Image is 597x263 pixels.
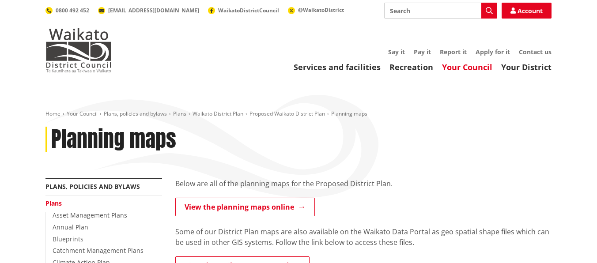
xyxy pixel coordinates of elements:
a: Services and facilities [294,62,381,72]
a: Account [502,3,552,19]
span: Planning maps [331,110,367,117]
a: Waikato District Plan [193,110,243,117]
a: Proposed Waikato District Plan [249,110,325,117]
p: Some of our District Plan maps are also available on the Waikato Data Portal as geo spatial shape... [175,226,552,248]
a: Plans [45,199,62,207]
a: Report it [440,48,467,56]
a: Contact us [519,48,552,56]
a: Plans, policies and bylaws [104,110,167,117]
a: Home [45,110,60,117]
a: WaikatoDistrictCouncil [208,7,279,14]
nav: breadcrumb [45,110,552,118]
h1: Planning maps [51,127,176,152]
a: Your Council [442,62,492,72]
span: [EMAIL_ADDRESS][DOMAIN_NAME] [108,7,199,14]
span: WaikatoDistrictCouncil [218,7,279,14]
a: Your Council [67,110,98,117]
a: Asset Management Plans [53,211,127,219]
input: Search input [384,3,497,19]
a: [EMAIL_ADDRESS][DOMAIN_NAME] [98,7,199,14]
p: Below are all of the planning maps for the Proposed District Plan. [175,178,552,189]
a: Your District [501,62,552,72]
span: 0800 492 452 [56,7,89,14]
a: Apply for it [476,48,510,56]
a: Recreation [389,62,433,72]
a: Annual Plan [53,223,88,231]
a: 0800 492 452 [45,7,89,14]
a: Catchment Management Plans [53,246,144,255]
a: Blueprints [53,235,83,243]
a: Plans [173,110,186,117]
img: Waikato District Council - Te Kaunihera aa Takiwaa o Waikato [45,28,112,72]
span: @WaikatoDistrict [298,6,344,14]
a: Pay it [414,48,431,56]
a: View the planning maps online [175,198,315,216]
a: @WaikatoDistrict [288,6,344,14]
a: Say it [388,48,405,56]
a: Plans, policies and bylaws [45,182,140,191]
